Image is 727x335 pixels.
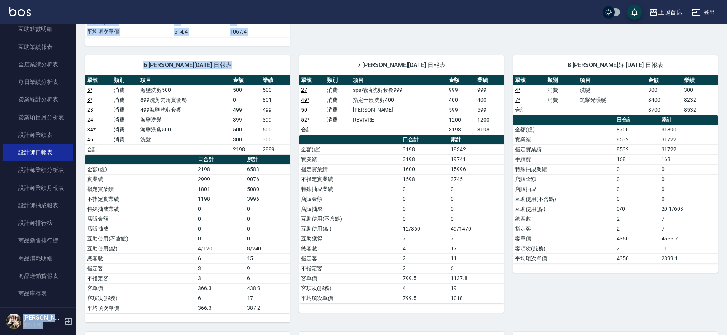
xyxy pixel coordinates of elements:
[139,125,231,135] td: 海鹽洗剪500
[682,85,718,95] td: 300
[401,283,449,293] td: 4
[447,85,475,95] td: 999
[513,184,615,194] td: 店販抽成
[475,115,504,125] td: 1200
[196,293,245,303] td: 6
[196,263,245,273] td: 3
[660,194,718,204] td: 0
[245,234,290,244] td: 0
[689,5,718,19] button: 登出
[660,135,718,144] td: 31722
[660,154,718,164] td: 168
[3,197,73,214] a: 設計師抽成報表
[85,75,112,85] th: 單號
[196,194,245,204] td: 1198
[85,263,196,273] td: 指定客
[615,164,660,174] td: 0
[85,155,290,313] table: a dense table
[85,194,196,204] td: 不指定實業績
[87,136,93,143] a: 46
[660,174,718,184] td: 0
[513,115,718,264] table: a dense table
[85,144,112,154] td: 合計
[3,91,73,108] a: 營業統計分析表
[682,105,718,115] td: 8532
[3,214,73,232] a: 設計師排行榜
[449,234,504,244] td: 7
[615,125,660,135] td: 8700
[245,283,290,293] td: 438.9
[172,27,228,37] td: 614.4
[231,105,260,115] td: 499
[578,95,646,105] td: 黑耀光護髮
[85,253,196,263] td: 總客數
[228,27,290,37] td: 1067.4
[447,105,475,115] td: 599
[513,105,545,115] td: 合計
[3,232,73,249] a: 商品銷售排行榜
[401,144,449,154] td: 3198
[196,303,245,313] td: 366.3
[196,224,245,234] td: 0
[660,204,718,214] td: 20.1/603
[139,115,231,125] td: 海鹽洗髮
[325,115,351,125] td: 消費
[245,263,290,273] td: 9
[3,126,73,144] a: 設計師業績表
[646,5,686,20] button: 上越首席
[615,214,660,224] td: 2
[513,75,718,115] table: a dense table
[196,184,245,194] td: 1801
[449,135,504,145] th: 累計
[615,244,660,253] td: 2
[85,273,196,283] td: 不指定客
[660,144,718,154] td: 31722
[513,194,615,204] td: 互助使用(不含點)
[351,75,447,85] th: 項目
[299,253,401,263] td: 指定客
[261,144,290,154] td: 2999
[245,184,290,194] td: 5080
[615,253,660,263] td: 4350
[299,75,325,85] th: 單號
[231,115,260,125] td: 399
[231,75,260,85] th: 金額
[299,194,401,204] td: 店販金額
[401,154,449,164] td: 3198
[401,184,449,194] td: 0
[3,109,73,126] a: 營業項目月分析表
[449,164,504,174] td: 15996
[261,135,290,144] td: 300
[85,75,290,155] table: a dense table
[245,174,290,184] td: 9076
[139,95,231,105] td: 899洗剪去角質套餐
[627,5,642,20] button: save
[3,161,73,179] a: 設計師業績分析表
[299,144,401,154] td: 金額(虛)
[3,267,73,285] a: 商品進銷貨報表
[449,204,504,214] td: 0
[401,204,449,214] td: 0
[85,293,196,303] td: 客項次(服務)
[513,204,615,214] td: 互助使用(點)
[299,204,401,214] td: 店販抽成
[513,125,615,135] td: 金額(虛)
[325,85,351,95] td: 消費
[139,105,231,115] td: 499海鹽洗剪套餐
[615,144,660,154] td: 8532
[545,95,578,105] td: 消費
[94,61,281,69] span: 6 [PERSON_NAME][DATE] 日報表
[301,107,307,113] a: 50
[196,214,245,224] td: 0
[401,263,449,273] td: 2
[475,75,504,85] th: 業績
[196,155,245,165] th: 日合計
[87,107,93,113] a: 23
[196,283,245,293] td: 366.3
[513,154,615,164] td: 手續費
[245,244,290,253] td: 8/240
[401,224,449,234] td: 12/360
[351,105,447,115] td: [PERSON_NAME]
[245,293,290,303] td: 17
[231,144,260,154] td: 2198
